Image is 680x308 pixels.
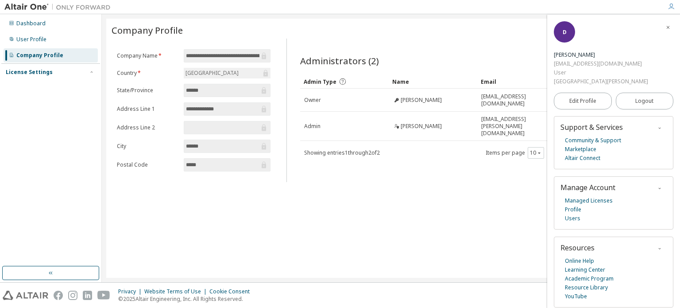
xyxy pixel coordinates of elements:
[563,28,567,36] span: D
[112,24,183,36] span: Company Profile
[16,20,46,27] div: Dashboard
[560,183,615,192] span: Manage Account
[481,93,562,107] span: [EMAIL_ADDRESS][DOMAIN_NAME]
[569,97,596,105] span: Edit Profile
[184,68,270,78] div: [GEOGRAPHIC_DATA]
[401,123,442,130] span: [PERSON_NAME]
[560,243,595,253] span: Resources
[304,78,336,86] span: Admin Type
[565,154,600,163] a: Altair Connect
[117,161,178,168] label: Postal Code
[554,59,648,68] div: [EMAIL_ADDRESS][DOMAIN_NAME]
[304,123,321,130] span: Admin
[304,97,321,104] span: Owner
[530,149,542,156] button: 10
[117,52,178,59] label: Company Name
[565,292,587,301] a: YouTube
[209,288,255,295] div: Cookie Consent
[565,257,594,265] a: Online Help
[117,87,178,94] label: State/Province
[83,291,92,300] img: linkedin.svg
[97,291,110,300] img: youtube.svg
[16,36,46,43] div: User Profile
[554,93,612,109] a: Edit Profile
[616,93,674,109] button: Logout
[300,55,379,67] span: Administrators (2)
[118,288,144,295] div: Privacy
[401,97,442,104] span: [PERSON_NAME]
[118,295,255,303] p: © 2025 Altair Engineering, Inc. All Rights Reserved.
[554,77,648,86] div: [GEOGRAPHIC_DATA][PERSON_NAME]
[54,291,63,300] img: facebook.svg
[4,3,115,12] img: Altair One
[117,143,178,150] label: City
[16,52,63,59] div: Company Profile
[565,205,581,214] a: Profile
[560,122,623,132] span: Support & Services
[481,74,562,89] div: Email
[554,68,648,77] div: User
[565,196,613,205] a: Managed Licenses
[184,68,240,78] div: [GEOGRAPHIC_DATA]
[117,105,178,113] label: Address Line 1
[635,97,653,105] span: Logout
[565,283,608,292] a: Resource Library
[117,124,178,131] label: Address Line 2
[3,291,48,300] img: altair_logo.svg
[565,145,596,154] a: Marketplace
[565,274,614,283] a: Academic Program
[68,291,77,300] img: instagram.svg
[565,136,621,145] a: Community & Support
[144,288,209,295] div: Website Terms of Use
[304,149,380,156] span: Showing entries 1 through 2 of 2
[565,214,580,223] a: Users
[481,116,562,137] span: [EMAIL_ADDRESS][PERSON_NAME][DOMAIN_NAME]
[6,69,53,76] div: License Settings
[565,265,605,274] a: Learning Center
[554,51,648,59] div: Diego Martin
[486,147,544,159] span: Items per page
[117,70,178,77] label: Country
[392,74,474,89] div: Name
